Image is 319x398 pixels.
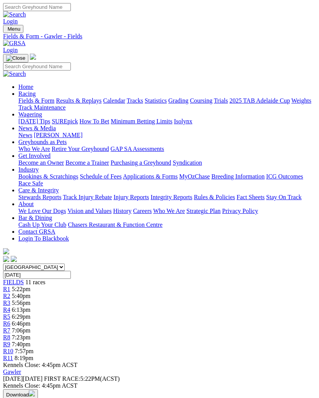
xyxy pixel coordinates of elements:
a: R7 [3,327,10,334]
a: Track Injury Rebate [63,194,112,200]
a: Login [3,47,18,53]
div: Get Involved [18,159,316,166]
span: 5:40pm [12,293,31,299]
span: 5:22pm [12,286,31,292]
a: SUREpick [52,118,78,124]
a: R11 [3,355,13,361]
a: Syndication [173,159,202,166]
a: [PERSON_NAME] [34,132,82,138]
a: R5 [3,313,10,320]
a: Bar & Dining [18,215,52,221]
a: Get Involved [18,152,51,159]
a: Industry [18,166,39,173]
div: Wagering [18,118,316,125]
a: R4 [3,306,10,313]
div: News & Media [18,132,316,139]
a: Login To Blackbook [18,235,69,242]
img: facebook.svg [3,256,9,262]
a: MyOzChase [179,173,210,180]
a: History [113,208,131,214]
a: FIELDS [3,279,24,285]
a: R2 [3,293,10,299]
img: Search [3,11,26,18]
a: 2025 TAB Adelaide Cup [229,97,290,104]
span: 6:13pm [12,306,31,313]
a: Who We Are [153,208,185,214]
a: Isolynx [174,118,192,124]
a: Fields & Form - Gawler - Fields [3,33,316,40]
a: Racing [18,90,36,97]
img: logo-grsa-white.png [30,54,36,60]
span: Kennels Close: 4:45pm ACST [3,362,77,368]
a: Weights [291,97,311,104]
a: We Love Our Dogs [18,208,66,214]
a: Care & Integrity [18,187,59,193]
a: R10 [3,348,13,354]
div: Care & Integrity [18,194,316,201]
a: Fact Sheets [237,194,265,200]
a: [DATE] Tips [18,118,50,124]
a: Who We Are [18,146,50,152]
a: How To Bet [80,118,110,124]
a: Tracks [127,97,143,104]
a: News & Media [18,125,56,131]
a: Minimum Betting Limits [111,118,172,124]
a: Race Safe [18,180,43,187]
a: Fields & Form [18,97,54,104]
span: FIRST RACE: [44,375,80,382]
a: Careers [133,208,152,214]
a: Greyhounds as Pets [18,139,67,145]
a: R1 [3,286,10,292]
a: Retire Your Greyhound [52,146,109,152]
span: 6:29pm [12,313,31,320]
img: GRSA [3,40,26,47]
div: Greyhounds as Pets [18,146,316,152]
a: Home [18,84,33,90]
a: R9 [3,341,10,347]
input: Search [3,3,71,11]
a: Login [3,18,18,25]
a: Cash Up Your Club [18,221,66,228]
span: [DATE] [3,375,43,382]
a: Privacy Policy [222,208,258,214]
a: Become an Owner [18,159,64,166]
input: Search [3,62,71,70]
span: 11 races [25,279,45,285]
span: 6:46pm [12,320,31,327]
a: Gawler [3,369,21,375]
a: R3 [3,300,10,306]
a: Results & Replays [56,97,101,104]
button: Toggle navigation [3,54,28,62]
a: Chasers Restaurant & Function Centre [68,221,162,228]
a: Rules & Policies [194,194,235,200]
span: 5:56pm [12,300,31,306]
div: Industry [18,173,316,187]
a: Trials [214,97,228,104]
a: Breeding Information [211,173,265,180]
a: Statistics [145,97,167,104]
a: ICG Outcomes [266,173,303,180]
a: Stewards Reports [18,194,61,200]
a: Applications & Forms [123,173,178,180]
img: logo-grsa-white.png [3,248,9,254]
span: 7:23pm [12,334,31,341]
span: 5:22PM(ACST) [44,375,120,382]
div: Racing [18,97,316,111]
img: download.svg [29,390,35,396]
a: Track Maintenance [18,104,65,111]
span: 7:57pm [15,348,34,354]
a: GAP SA Assessments [111,146,164,152]
input: Select date [3,271,71,279]
a: Bookings & Scratchings [18,173,78,180]
a: R6 [3,320,10,327]
a: Stay On Track [266,194,301,200]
